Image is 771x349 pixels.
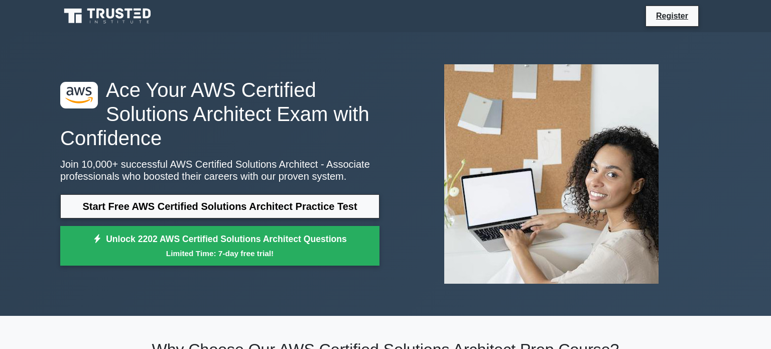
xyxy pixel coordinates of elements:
[60,78,379,150] h1: Ace Your AWS Certified Solutions Architect Exam with Confidence
[650,10,694,22] a: Register
[73,248,367,259] small: Limited Time: 7-day free trial!
[60,226,379,266] a: Unlock 2202 AWS Certified Solutions Architect QuestionsLimited Time: 7-day free trial!
[60,158,379,182] p: Join 10,000+ successful AWS Certified Solutions Architect - Associate professionals who boosted t...
[60,194,379,218] a: Start Free AWS Certified Solutions Architect Practice Test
